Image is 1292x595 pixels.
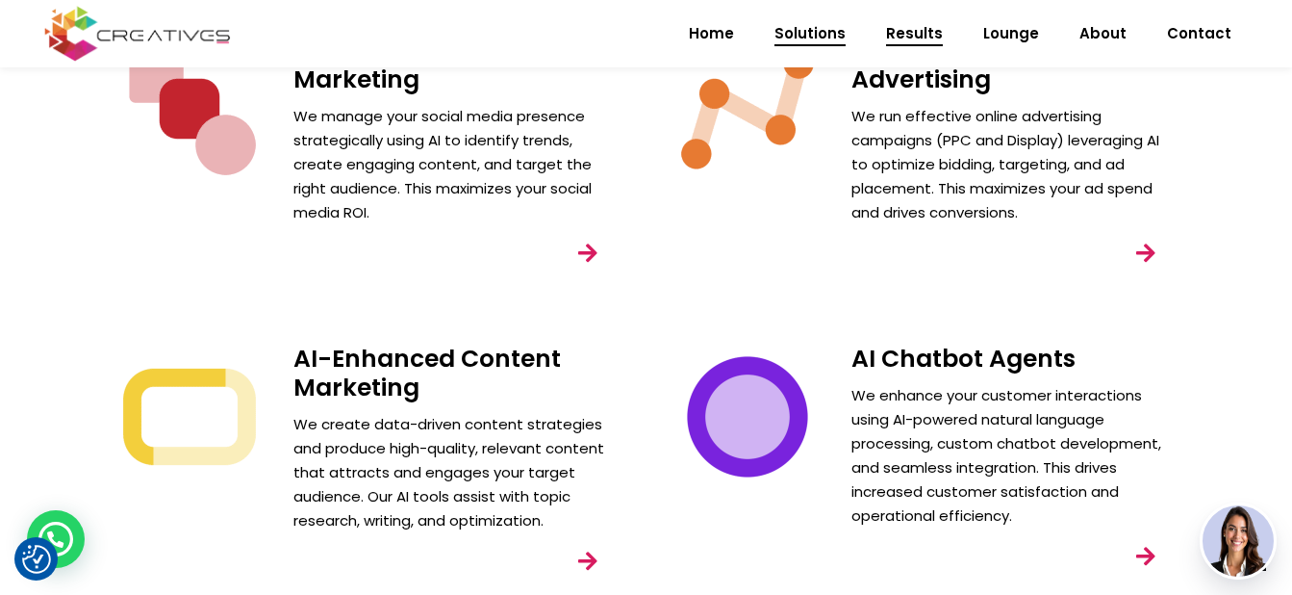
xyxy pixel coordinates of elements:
[774,9,846,59] span: Solutions
[561,226,615,280] a: link
[117,37,262,181] img: Creatives | Solutions
[293,342,561,404] a: AI-Enhanced Content Marketing
[1119,530,1173,583] a: link
[1147,9,1252,59] a: Contact
[40,4,235,64] img: Creatives
[22,545,51,574] img: Revisit consent button
[851,104,1176,224] p: We run effective online advertising campaigns (PPC and Display) leveraging AI to optimize bidding...
[851,383,1176,528] p: We enhance your customer interactions using AI-powered natural language processing, custom chatbo...
[117,345,262,489] img: Creatives | Solutions
[963,9,1059,59] a: Lounge
[669,9,754,59] a: Home
[293,412,618,532] p: We create data-driven content strategies and produce high-quality, relevant content that attracts...
[1059,9,1147,59] a: About
[22,545,51,574] button: Consent Preferences
[689,9,734,59] span: Home
[293,104,618,224] p: We manage your social media presence strategically using AI to identify trends, create engaging c...
[866,9,963,59] a: Results
[1203,505,1274,577] img: agent
[886,9,943,59] span: Results
[983,9,1039,59] span: Lounge
[675,37,820,181] img: Creatives | Solutions
[1167,9,1231,59] span: Contact
[851,342,1076,375] a: AI Chatbot Agents
[1079,9,1127,59] span: About
[561,534,615,588] a: link
[754,9,866,59] a: Solutions
[675,345,820,489] img: Creatives | Solutions
[1119,226,1173,280] a: link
